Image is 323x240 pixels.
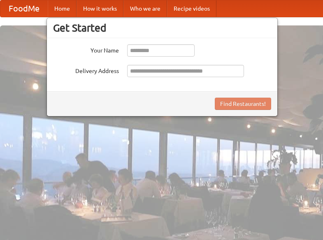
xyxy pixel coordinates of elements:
[53,44,119,55] label: Your Name
[53,65,119,75] label: Delivery Address
[77,0,123,17] a: How it works
[123,0,167,17] a: Who we are
[0,0,48,17] a: FoodMe
[215,98,271,110] button: Find Restaurants!
[48,0,77,17] a: Home
[53,22,271,34] h3: Get Started
[167,0,216,17] a: Recipe videos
